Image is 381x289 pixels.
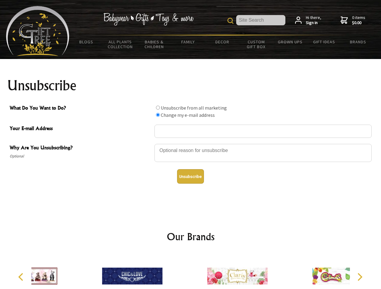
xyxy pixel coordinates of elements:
input: What Do You Want to Do? [156,113,160,117]
input: Your E-mail Address [154,125,372,138]
span: Why Are You Unsubscribing? [10,144,151,153]
textarea: Why Are You Unsubscribing? [154,144,372,162]
a: Gift Ideas [307,36,341,48]
button: Next [353,270,366,284]
label: Unsubscribe from all marketing [161,105,227,111]
a: BLOGS [69,36,103,48]
a: Brands [341,36,375,48]
span: Your E-mail Address [10,125,151,133]
input: Site Search [236,15,285,25]
img: product search [227,18,233,24]
a: Family [171,36,205,48]
a: Custom Gift Box [239,36,273,53]
a: 0 items$0.00 [341,15,365,26]
img: Babywear - Gifts - Toys & more [103,13,194,26]
a: All Plants Collection [103,36,138,53]
a: Hi there,Sign in [295,15,321,26]
strong: $0.00 [352,20,365,26]
label: Change my e-mail address [161,112,215,118]
span: Hi there, [306,15,321,26]
strong: Sign in [306,20,321,26]
h2: Our Brands [12,229,369,244]
h1: Unsubscribe [7,78,374,93]
button: Previous [15,270,28,284]
span: What Do You Want to Do? [10,104,151,113]
span: 0 items [352,15,365,26]
img: Babyware - Gifts - Toys and more... [6,6,69,56]
span: Optional [10,153,151,160]
input: What Do You Want to Do? [156,106,160,110]
button: Unsubscribe [177,169,204,184]
a: Grown Ups [273,36,307,48]
a: Babies & Children [137,36,171,53]
a: Decor [205,36,239,48]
